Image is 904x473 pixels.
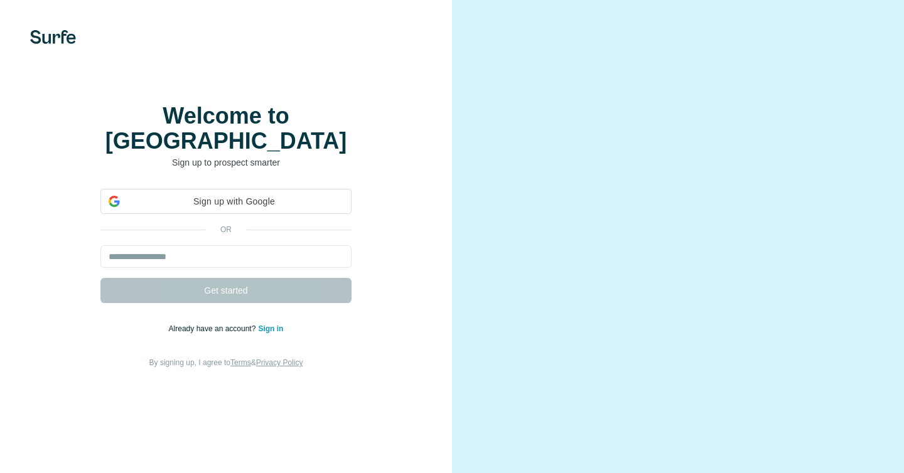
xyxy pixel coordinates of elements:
div: Sign up with Google [100,189,352,214]
p: Sign up to prospect smarter [100,156,352,169]
p: or [206,224,246,235]
span: Sign up with Google [125,195,343,208]
a: Terms [230,358,251,367]
span: Already have an account? [169,324,259,333]
span: By signing up, I agree to & [149,358,303,367]
a: Sign in [258,324,283,333]
a: Privacy Policy [256,358,303,367]
img: Surfe's logo [30,30,76,44]
h1: Welcome to [GEOGRAPHIC_DATA] [100,104,352,154]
